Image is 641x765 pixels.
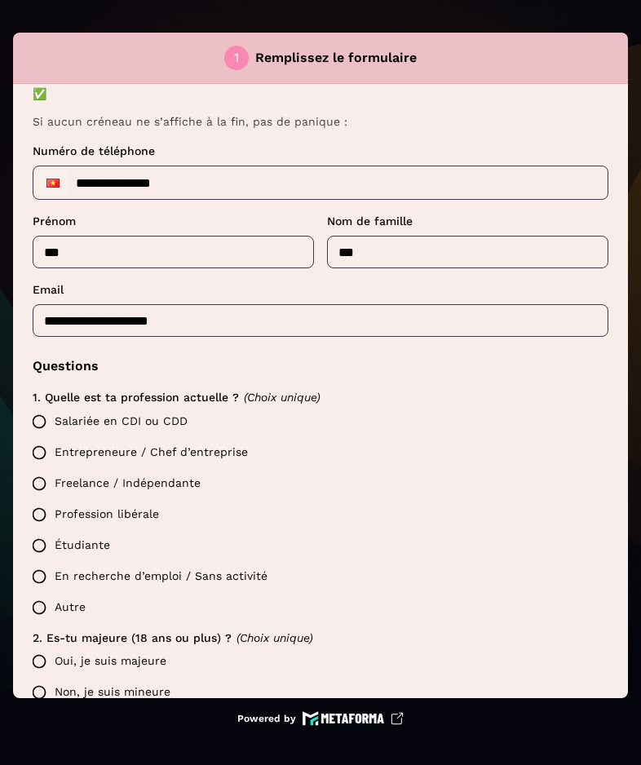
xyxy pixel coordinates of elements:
[234,51,239,64] div: 1
[237,631,313,644] span: (Choix unique)
[237,711,404,726] a: Powered by
[24,499,608,530] label: Profession libérale
[255,48,417,68] p: Remplissez le formulaire
[33,391,239,404] span: 1. Quelle est ta profession actuelle ?
[24,646,608,677] label: Oui, je suis majeure
[244,391,320,404] span: (Choix unique)
[33,356,608,376] p: Questions
[33,113,603,130] p: Si aucun créneau ne s’affiche à la fin, pas de panique :
[24,561,608,592] label: En recherche d’emploi / Sans activité
[24,468,608,499] label: Freelance / Indépendante
[24,406,608,437] label: Salariée en CDI ou CDD
[33,283,64,296] span: Email
[24,592,608,623] label: Autre
[24,677,608,708] label: Non, je suis mineure
[327,214,413,228] span: Nom de famille
[37,170,69,196] div: Vietnam: + 84
[237,712,296,725] p: Powered by
[24,437,608,468] label: Entrepreneure / Chef d’entreprise
[24,530,608,561] label: Étudiante
[33,144,155,157] span: Numéro de téléphone
[33,214,76,228] span: Prénom
[33,631,232,644] span: 2. Es-tu majeure (18 ans ou plus) ?
[33,69,603,102] p: Pour accéder aux créneaux, jusqu’à la dernière question ✅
